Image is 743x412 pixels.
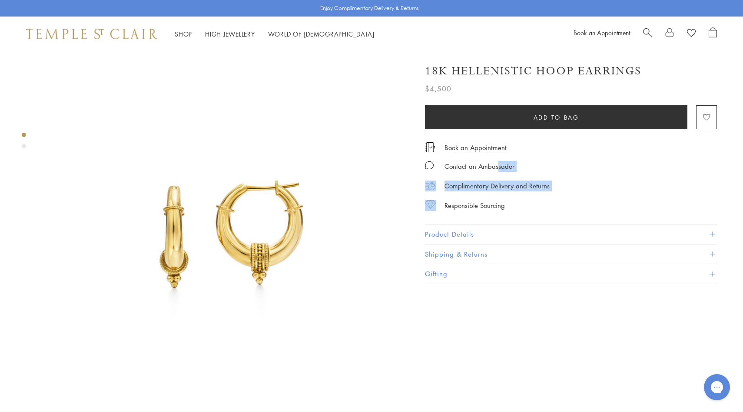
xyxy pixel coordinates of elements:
button: Gifting [425,264,717,284]
p: Complimentary Delivery and Returns [444,181,550,191]
div: Responsible Sourcing [444,200,505,211]
img: icon_sourcing.svg [425,200,436,209]
p: Enjoy Complimentary Delivery & Returns [320,4,419,13]
img: Temple St. Clair [26,29,157,39]
img: icon_appointment.svg [425,142,435,152]
a: Book an Appointment [574,28,630,37]
button: Add to bag [425,105,687,129]
h1: 18K Hellenistic Hoop Earrings [425,64,641,79]
a: High JewelleryHigh Jewellery [205,30,255,38]
div: Contact an Ambassador [444,161,514,172]
span: Add to bag [534,113,579,122]
div: Product gallery navigation [22,131,26,155]
img: icon_delivery.svg [425,181,436,191]
span: $4,500 [425,83,451,94]
img: MessageIcon-01_2.svg [425,161,434,170]
a: Book an Appointment [444,143,507,152]
a: ShopShop [175,30,192,38]
nav: Main navigation [175,29,375,40]
button: Product Details [425,224,717,244]
a: World of [DEMOGRAPHIC_DATA]World of [DEMOGRAPHIC_DATA] [268,30,375,38]
button: Shipping & Returns [425,245,717,264]
a: Open Shopping Bag [709,27,717,40]
a: View Wishlist [687,27,696,40]
iframe: Gorgias live chat messenger [700,371,734,403]
a: Search [643,27,652,40]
